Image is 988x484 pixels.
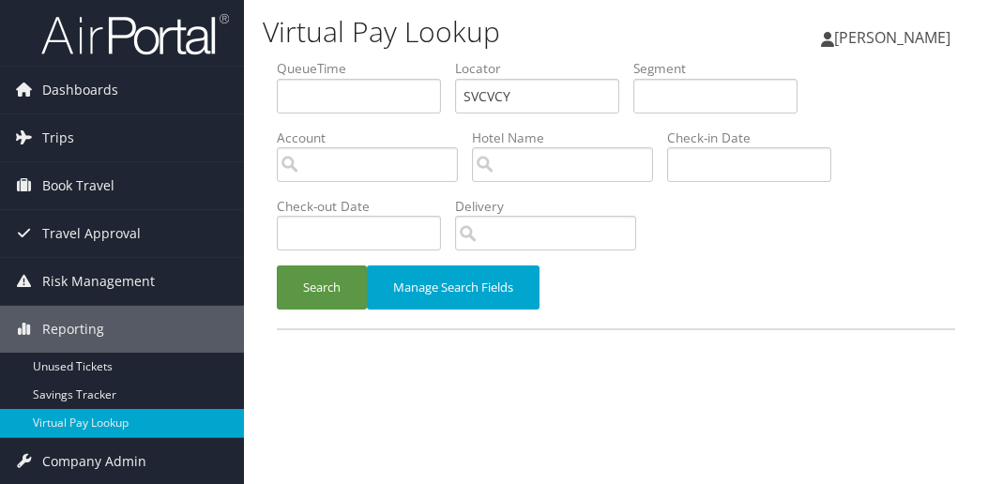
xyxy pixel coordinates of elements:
label: QueueTime [277,59,455,78]
button: Search [277,265,367,310]
span: Travel Approval [42,210,141,257]
span: [PERSON_NAME] [834,27,950,48]
span: Risk Management [42,258,155,305]
span: Book Travel [42,162,114,209]
span: Reporting [42,306,104,353]
span: Dashboards [42,67,118,113]
label: Check-in Date [667,129,845,147]
label: Locator [455,59,633,78]
span: Trips [42,114,74,161]
a: [PERSON_NAME] [821,9,969,66]
button: Manage Search Fields [367,265,540,310]
h1: Virtual Pay Lookup [263,12,734,52]
label: Segment [633,59,812,78]
label: Account [277,129,472,147]
label: Check-out Date [277,197,455,216]
label: Hotel Name [472,129,667,147]
label: Delivery [455,197,650,216]
img: airportal-logo.png [41,12,229,56]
